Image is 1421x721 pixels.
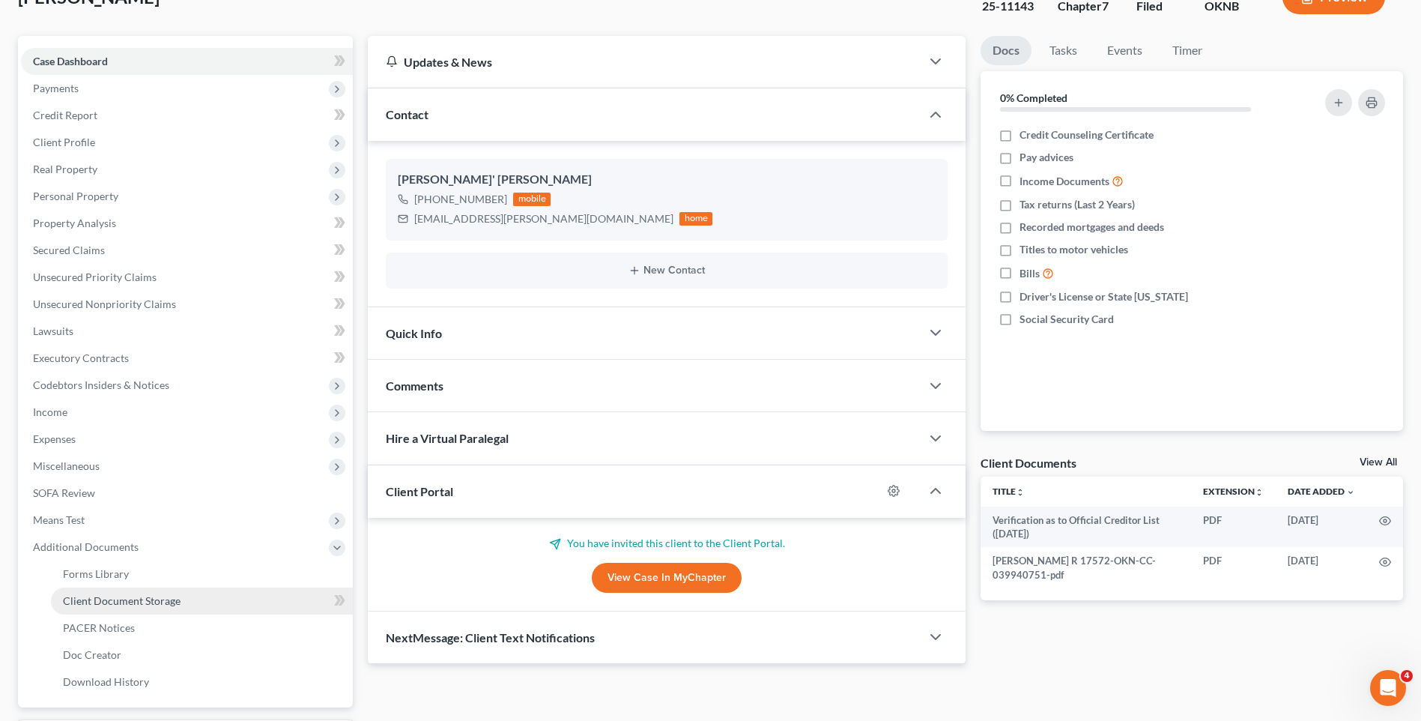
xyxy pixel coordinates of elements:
[33,136,95,148] span: Client Profile
[33,486,95,499] span: SOFA Review
[33,109,97,121] span: Credit Report
[21,237,353,264] a: Secured Claims
[1288,486,1355,497] a: Date Added expand_more
[386,484,453,498] span: Client Portal
[63,567,129,580] span: Forms Library
[21,210,353,237] a: Property Analysis
[21,264,353,291] a: Unsecured Priority Claims
[398,265,936,277] button: New Contact
[398,171,936,189] div: [PERSON_NAME]' [PERSON_NAME]
[386,378,443,393] span: Comments
[1191,507,1276,548] td: PDF
[33,432,76,445] span: Expenses
[33,163,97,175] span: Real Property
[1160,36,1214,65] a: Timer
[993,486,1025,497] a: Titleunfold_more
[679,212,712,226] div: home
[33,405,67,418] span: Income
[1000,91,1067,104] strong: 0% Completed
[981,507,1191,548] td: Verification as to Official Creditor List ([DATE])
[33,540,139,553] span: Additional Documents
[1019,312,1114,327] span: Social Security Card
[1370,670,1406,706] iframe: Intercom live chat
[51,642,353,669] a: Doc Creator
[386,431,509,445] span: Hire a Virtual Paralegal
[981,547,1191,588] td: [PERSON_NAME] R 17572-OKN-CC-039940751-pdf
[1191,547,1276,588] td: PDF
[33,217,116,229] span: Property Analysis
[21,48,353,75] a: Case Dashboard
[592,563,742,593] a: View Case in MyChapter
[33,82,79,94] span: Payments
[414,193,507,205] gu-sc-dial: Click to Connect 9185131520
[1203,486,1264,497] a: Extensionunfold_more
[386,54,903,70] div: Updates & News
[33,325,73,337] span: Lawsuits
[21,480,353,507] a: SOFA Review
[21,291,353,318] a: Unsecured Nonpriority Claims
[51,561,353,588] a: Forms Library
[63,648,121,661] span: Doc Creator
[33,459,100,472] span: Miscellaneous
[1019,242,1128,257] span: Titles to motor vehicles
[63,675,149,688] span: Download History
[51,588,353,615] a: Client Document Storage
[33,378,169,391] span: Codebtors Insiders & Notices
[33,190,118,202] span: Personal Property
[386,630,595,645] span: NextMessage: Client Text Notifications
[981,36,1031,65] a: Docs
[1401,670,1413,682] span: 4
[33,55,108,67] span: Case Dashboard
[1095,36,1154,65] a: Events
[21,318,353,345] a: Lawsuits
[1019,150,1073,165] span: Pay advices
[33,352,129,364] span: Executory Contracts
[1360,457,1397,468] a: View All
[1019,289,1188,304] span: Driver's License or State [US_STATE]
[63,594,181,607] span: Client Document Storage
[51,669,353,696] a: Download History
[1019,127,1154,142] span: Credit Counseling Certificate
[386,326,442,340] span: Quick Info
[33,513,85,526] span: Means Test
[21,102,353,129] a: Credit Report
[33,271,157,283] span: Unsecured Priority Claims
[1346,488,1355,497] i: expand_more
[386,107,428,121] span: Contact
[981,455,1076,471] div: Client Documents
[33,298,176,310] span: Unsecured Nonpriority Claims
[21,345,353,372] a: Executory Contracts
[51,615,353,642] a: PACER Notices
[1019,266,1040,281] span: Bills
[1255,488,1264,497] i: unfold_more
[1276,507,1367,548] td: [DATE]
[33,244,105,256] span: Secured Claims
[414,211,673,226] div: [EMAIL_ADDRESS][PERSON_NAME][DOMAIN_NAME]
[1276,547,1367,588] td: [DATE]
[1019,220,1164,235] span: Recorded mortgages and deeds
[1016,488,1025,497] i: unfold_more
[1019,197,1135,212] span: Tax returns (Last 2 Years)
[386,536,948,551] p: You have invited this client to the Client Portal.
[63,621,135,634] span: PACER Notices
[1019,174,1109,189] span: Income Documents
[513,193,551,206] div: mobile
[1037,36,1089,65] a: Tasks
